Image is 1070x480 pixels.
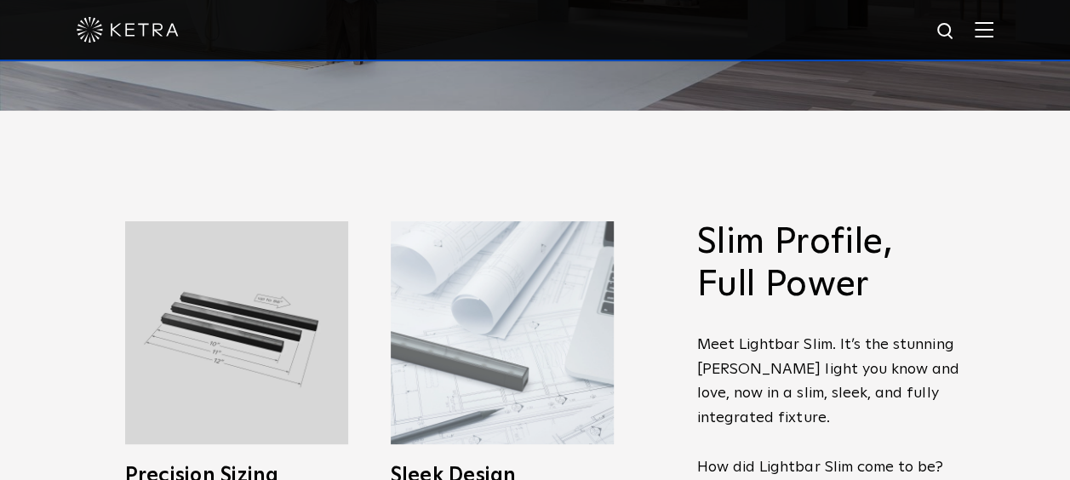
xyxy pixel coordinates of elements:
img: Hamburger%20Nav.svg [975,21,993,37]
img: L30_SlimProfile [391,221,614,444]
img: search icon [936,21,957,43]
img: L30_Custom_Length_Black-2 [125,221,348,444]
img: ketra-logo-2019-white [77,17,179,43]
h2: Slim Profile, Full Power [697,221,961,307]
